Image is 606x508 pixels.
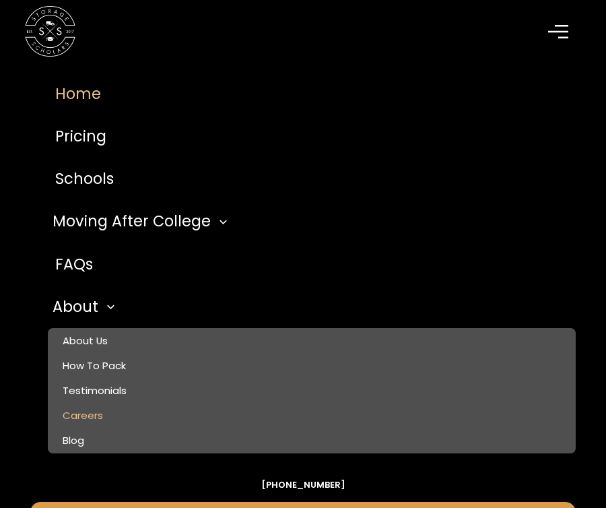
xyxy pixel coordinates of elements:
[48,404,576,428] a: Careers
[48,201,576,243] div: Moving After College
[25,6,75,56] a: home
[541,11,581,52] div: menu
[48,379,576,404] a: Testimonials
[48,286,576,328] div: About
[261,478,345,492] a: [PHONE_NUMBER]
[25,6,75,56] img: Storage Scholars main logo
[48,328,576,353] a: About Us
[30,115,576,158] a: Pricing
[48,428,576,453] a: Blog
[48,353,576,378] a: How To Pack
[30,158,576,200] a: Schools
[53,210,211,232] div: Moving After College
[30,73,576,115] a: Home
[53,296,98,318] div: About
[48,328,576,453] nav: About
[30,243,576,286] a: FAQs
